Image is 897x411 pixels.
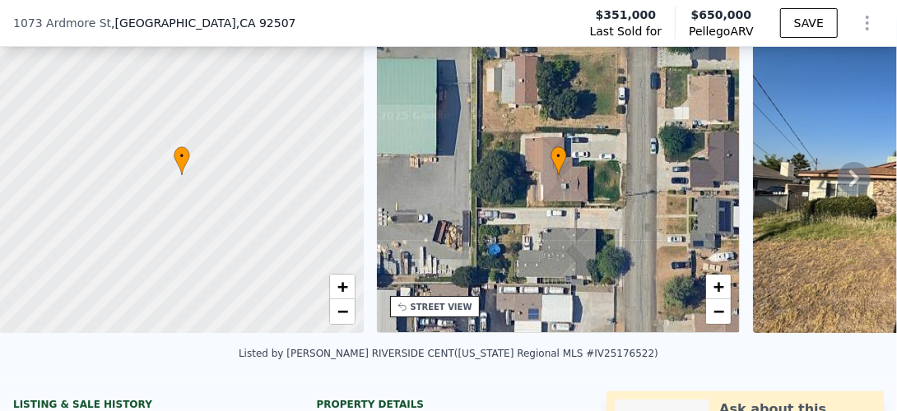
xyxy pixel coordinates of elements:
[239,348,658,359] div: Listed by [PERSON_NAME] RIVERSIDE CENT ([US_STATE] Regional MLS #IV25176522)
[706,275,731,299] a: Zoom in
[780,8,838,38] button: SAVE
[551,146,567,175] div: •
[174,146,190,175] div: •
[411,301,472,313] div: STREET VIEW
[13,15,111,31] span: 1073 Ardmore St
[551,149,567,164] span: •
[691,8,752,21] span: $650,000
[337,276,347,297] span: +
[713,301,724,321] span: −
[337,301,347,321] span: −
[851,7,884,39] button: Show Options
[713,276,724,297] span: +
[174,149,190,164] span: •
[236,16,296,30] span: , CA 92507
[590,23,662,39] span: Last Sold for
[330,275,355,299] a: Zoom in
[111,15,295,31] span: , [GEOGRAPHIC_DATA]
[317,398,581,411] div: Property details
[689,23,754,39] span: Pellego ARV
[330,299,355,324] a: Zoom out
[706,299,731,324] a: Zoom out
[596,7,657,23] span: $351,000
